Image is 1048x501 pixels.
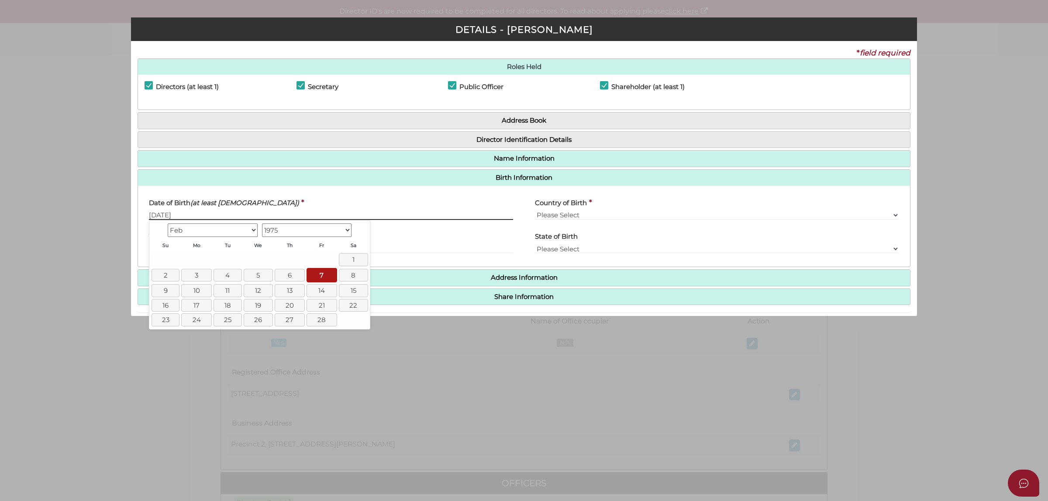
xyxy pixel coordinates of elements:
[275,299,305,312] a: 20
[319,243,324,248] span: Friday
[351,243,356,248] span: Saturday
[244,313,273,326] a: 26
[225,243,231,248] span: Tuesday
[307,313,337,326] a: 28
[244,269,273,281] a: 5
[1008,470,1039,497] button: Open asap
[149,210,513,220] input: dd/mm/yyyy
[145,274,903,281] a: Address Information
[214,284,242,297] a: 11
[354,223,368,237] a: Next
[339,284,368,297] a: 15
[287,243,293,248] span: Thursday
[244,284,273,297] a: 12
[181,269,211,281] a: 3
[339,299,368,312] a: 22
[275,269,305,281] a: 6
[535,199,587,207] h4: Country of Birth
[275,284,305,297] a: 13
[181,299,211,312] a: 17
[145,155,903,162] a: Name Information
[244,299,273,312] a: 19
[152,223,165,237] a: Prev
[254,243,262,248] span: Wednesday
[214,313,242,326] a: 25
[307,299,337,312] a: 21
[181,313,211,326] a: 24
[535,233,578,240] h4: State of Birth
[162,243,169,248] span: Sunday
[152,269,180,281] a: 2
[181,284,211,297] a: 10
[214,269,242,281] a: 4
[152,299,180,312] a: 16
[307,268,337,282] a: 7
[214,299,242,312] a: 18
[152,313,180,326] a: 23
[307,284,337,297] a: 14
[275,313,305,326] a: 27
[152,284,180,297] a: 9
[190,199,299,207] i: (at least [DEMOGRAPHIC_DATA])
[145,174,903,182] a: Birth Information
[149,199,299,207] h4: Date of Birth
[193,243,200,248] span: Monday
[535,210,899,220] select: v
[145,293,903,301] a: Share Information
[339,269,368,281] a: 8
[339,253,368,266] a: 1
